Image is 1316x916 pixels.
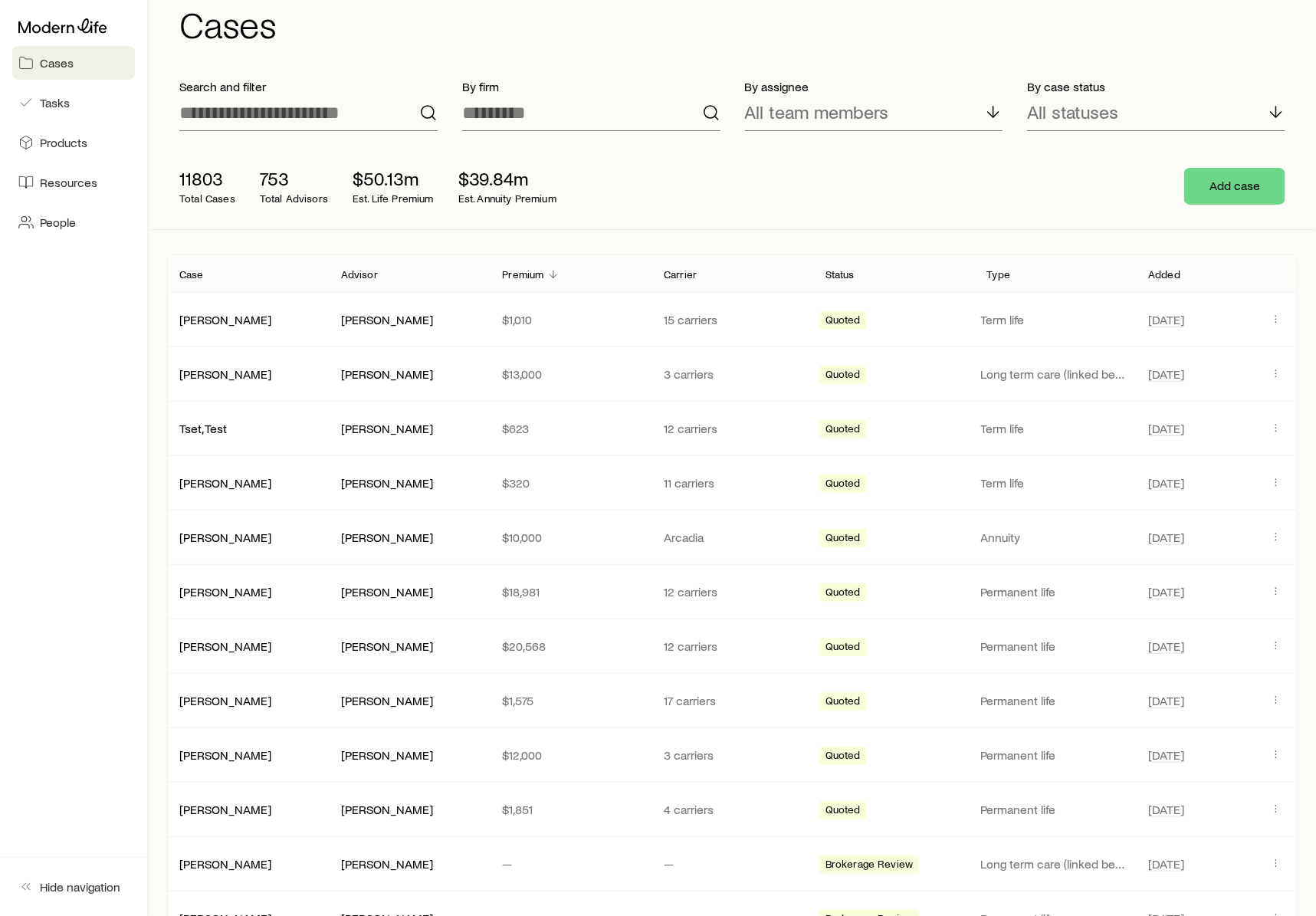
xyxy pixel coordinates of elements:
[179,584,271,599] a: [PERSON_NAME]
[1148,421,1184,436] span: [DATE]
[179,79,438,94] p: Search and filter
[981,802,1131,817] p: Permanent life
[353,192,434,205] p: Est. Life Premium
[341,856,433,872] div: [PERSON_NAME]
[825,694,861,711] span: Quoted
[40,175,97,190] span: Resources
[825,749,861,765] span: Quoted
[341,312,433,328] div: [PERSON_NAME]
[179,366,271,382] div: [PERSON_NAME]
[981,312,1131,327] p: Term life
[341,747,433,763] div: [PERSON_NAME]
[260,192,328,205] p: Total Advisors
[179,802,271,818] div: [PERSON_NAME]
[981,475,1131,491] p: Term life
[40,215,76,230] span: People
[825,477,861,493] span: Quoted
[502,475,639,491] p: $320
[341,475,433,491] div: [PERSON_NAME]
[1148,475,1184,491] span: [DATE]
[1148,312,1184,327] span: [DATE]
[1148,366,1184,382] span: [DATE]
[502,312,639,327] p: $1,010
[1148,530,1184,545] span: [DATE]
[664,421,801,436] p: 12 carriers
[341,639,433,655] div: [PERSON_NAME]
[502,421,639,436] p: $623
[502,747,639,763] p: $12,000
[825,368,861,384] span: Quoted
[179,693,271,709] div: [PERSON_NAME]
[1184,168,1285,205] button: Add case
[745,101,889,123] p: All team members
[502,856,639,872] p: —
[341,530,433,546] div: [PERSON_NAME]
[981,747,1131,763] p: Permanent life
[458,168,556,189] p: $39.84m
[462,79,720,94] p: By firm
[664,475,801,491] p: 11 carriers
[341,693,433,709] div: [PERSON_NAME]
[179,856,271,872] div: [PERSON_NAME]
[179,747,271,762] a: [PERSON_NAME]
[502,639,639,654] p: $20,568
[1027,101,1118,123] p: All statuses
[664,584,801,599] p: 12 carriers
[40,55,74,71] span: Cases
[1027,79,1285,94] p: By case status
[179,639,271,655] div: [PERSON_NAME]
[179,421,227,435] a: Tset, Test
[341,268,378,281] p: Advisor
[664,639,801,654] p: 12 carriers
[825,314,861,330] span: Quoted
[502,268,543,281] p: Premium
[825,531,861,547] span: Quoted
[179,192,235,205] p: Total Cases
[179,268,204,281] p: Case
[664,693,801,708] p: 17 carriers
[179,802,271,816] a: [PERSON_NAME]
[981,639,1131,654] p: Permanent life
[179,693,271,708] a: [PERSON_NAME]
[664,802,801,817] p: 4 carriers
[40,879,120,895] span: Hide navigation
[502,530,639,545] p: $10,000
[664,530,801,545] p: Arcadia
[179,168,235,189] p: 11803
[179,584,271,600] div: [PERSON_NAME]
[825,640,861,656] span: Quoted
[825,268,855,281] p: Status
[40,95,70,110] span: Tasks
[353,168,434,189] p: $50.13m
[1148,268,1180,281] p: Added
[502,802,639,817] p: $1,851
[502,693,639,708] p: $1,575
[12,166,135,199] a: Resources
[981,693,1131,708] p: Permanent life
[179,312,271,327] a: [PERSON_NAME]
[179,312,271,328] div: [PERSON_NAME]
[179,530,271,544] a: [PERSON_NAME]
[664,268,697,281] p: Carrier
[664,747,801,763] p: 3 carriers
[179,421,227,437] div: Tset, Test
[1148,693,1184,708] span: [DATE]
[664,366,801,382] p: 3 carriers
[664,856,801,872] p: —
[1148,802,1184,817] span: [DATE]
[341,584,433,600] div: [PERSON_NAME]
[12,86,135,120] a: Tasks
[179,530,271,546] div: [PERSON_NAME]
[981,530,1131,545] p: Annuity
[825,586,861,602] span: Quoted
[12,46,135,80] a: Cases
[341,366,433,382] div: [PERSON_NAME]
[981,421,1131,436] p: Term life
[502,366,639,382] p: $13,000
[825,803,861,819] span: Quoted
[987,268,1011,281] p: Type
[825,858,914,874] span: Brokerage Review
[40,135,87,150] span: Products
[341,421,433,437] div: [PERSON_NAME]
[341,802,433,818] div: [PERSON_NAME]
